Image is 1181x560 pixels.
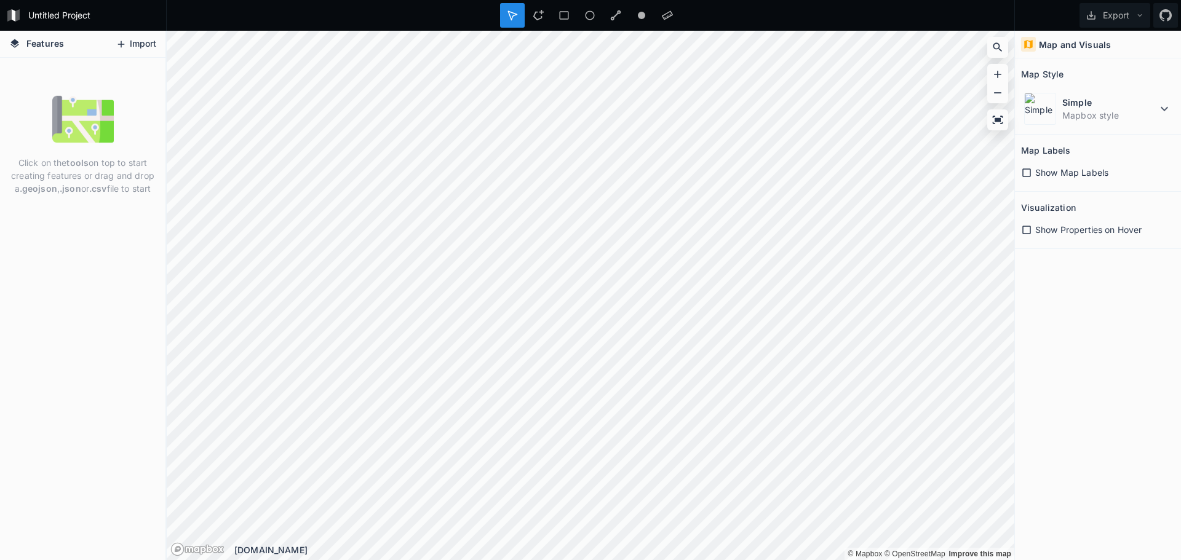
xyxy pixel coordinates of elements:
[89,183,107,194] strong: .csv
[1021,65,1064,84] h2: Map Style
[170,542,225,556] a: Mapbox logo
[1021,141,1070,160] h2: Map Labels
[1062,96,1157,109] dt: Simple
[1039,38,1111,51] h4: Map and Visuals
[1062,109,1157,122] dd: Mapbox style
[60,183,81,194] strong: .json
[66,157,89,168] strong: tools
[885,550,945,558] a: OpenStreetMap
[1035,166,1108,179] span: Show Map Labels
[234,543,1014,556] div: [DOMAIN_NAME]
[52,89,114,150] img: empty
[1035,223,1142,236] span: Show Properties on Hover
[1024,93,1056,125] img: Simple
[9,156,156,195] p: Click on the on top to start creating features or drag and drop a , or file to start
[109,34,162,54] button: Import
[848,550,882,558] a: Mapbox
[1021,198,1076,217] h2: Visualization
[948,550,1011,558] a: Map feedback
[20,183,57,194] strong: .geojson
[26,37,64,50] span: Features
[1080,3,1150,28] button: Export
